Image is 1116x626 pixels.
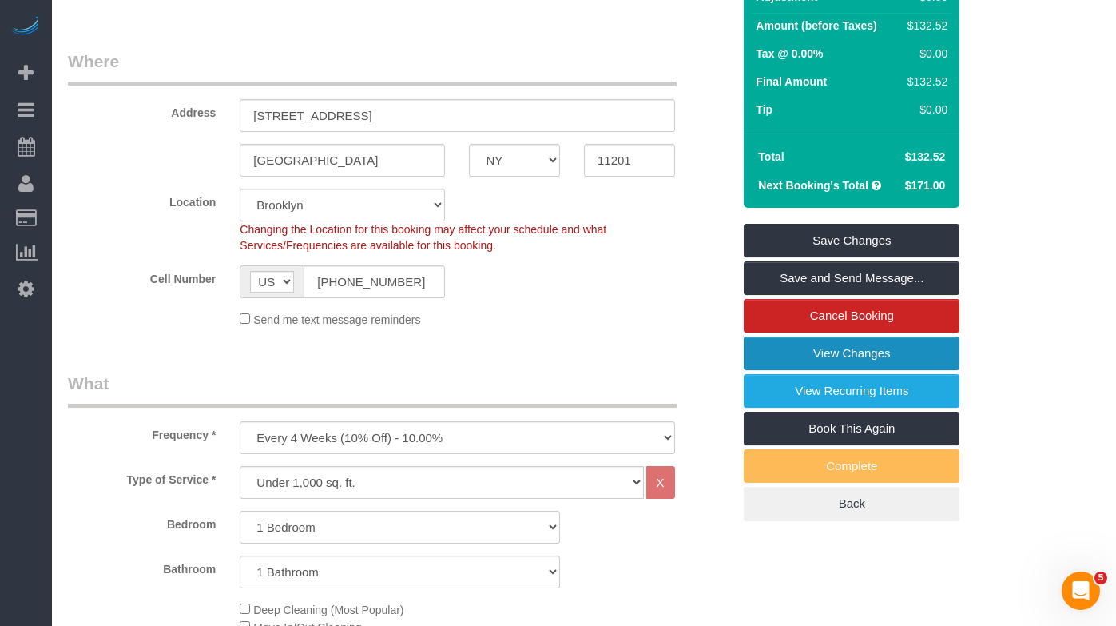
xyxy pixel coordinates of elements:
[756,102,772,118] label: Tip
[68,50,677,86] legend: Where
[758,179,868,192] strong: Next Booking's Total
[56,511,228,532] label: Bedroom
[900,74,948,90] div: $132.52
[68,372,677,408] legend: What
[744,224,959,257] a: Save Changes
[56,189,228,210] label: Location
[56,556,228,577] label: Bathroom
[900,46,948,62] div: $0.00
[756,74,827,90] label: Final Amount
[304,265,445,298] input: Cell Number
[900,18,948,34] div: $132.52
[744,374,959,408] a: View Recurring Items
[584,144,675,177] input: Zip Code
[56,265,228,287] label: Cell Number
[10,16,42,38] img: Automaid Logo
[756,18,876,34] label: Amount (before Taxes)
[905,150,946,163] span: $132.52
[56,421,228,443] label: Frequency *
[1094,572,1107,584] span: 5
[905,179,946,192] span: $171.00
[744,299,959,333] a: Cancel Booking
[1062,572,1100,610] iframe: Intercom live chat
[744,337,959,370] a: View Changes
[756,46,823,62] label: Tax @ 0.00%
[744,412,959,445] a: Book This Again
[56,466,228,488] label: Type of Service *
[744,487,959,520] a: Back
[56,99,228,121] label: Address
[758,150,784,163] strong: Total
[240,144,445,177] input: City
[240,223,606,252] span: Changing the Location for this booking may affect your schedule and what Services/Frequencies are...
[253,313,420,326] span: Send me text message reminders
[253,604,403,616] span: Deep Cleaning (Most Popular)
[744,261,959,295] a: Save and Send Message...
[900,102,948,118] div: $0.00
